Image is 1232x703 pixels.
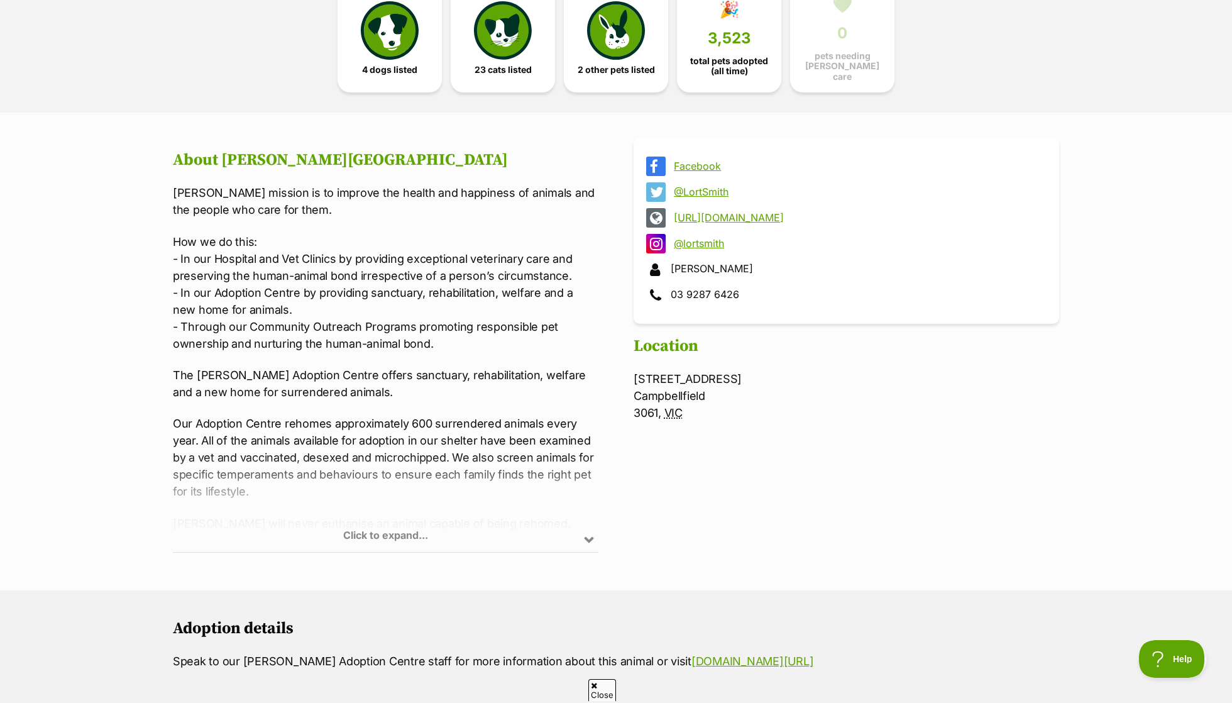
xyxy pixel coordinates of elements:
[578,65,655,75] span: 2 other pets listed
[801,51,884,81] span: pets needing [PERSON_NAME] care
[634,337,1059,356] h2: Location
[634,406,661,419] span: 3061,
[688,56,771,76] span: total pets adopted (all time)
[173,454,598,552] div: Click to expand...
[634,389,705,402] span: Campbellfield
[587,1,645,59] img: bunny-icon-b786713a4a21a2fe6d13e954f4cb29d131f1b31f8a74b52ca2c6d2999bc34bbe.svg
[173,233,598,352] p: How we do this: - In our Hospital and Vet Clinics by providing exceptional veterinary care and pr...
[691,655,813,668] a: [DOMAIN_NAME][URL]
[173,184,598,218] p: [PERSON_NAME] mission is to improve the health and happiness of animals and the people who care f...
[173,619,1059,638] h2: Adoption details
[588,679,616,701] span: Close
[361,1,419,59] img: petrescue-icon-eee76f85a60ef55c4a1927667547b313a7c0e82042636edf73dce9c88f694885.svg
[646,285,1047,305] div: 03 9287 6426
[474,1,532,59] img: cat-icon-068c71abf8fe30c970a85cd354bc8e23425d12f6e8612795f06af48be43a487a.svg
[173,415,598,500] p: Our Adoption Centre rehomes approximately 600 surrendered animals every year. All of the animals ...
[1139,640,1207,678] iframe: Help Scout Beacon - Open
[475,65,532,75] span: 23 cats listed
[674,160,1042,172] a: Facebook
[708,30,751,47] span: 3,523
[674,186,1042,197] a: @LortSmith
[674,212,1042,223] a: [URL][DOMAIN_NAME]
[837,25,847,42] span: 0
[173,151,598,170] h2: About [PERSON_NAME][GEOGRAPHIC_DATA]
[634,372,742,385] span: [STREET_ADDRESS]
[362,65,417,75] span: 4 dogs listed
[646,260,1047,279] div: [PERSON_NAME]
[674,238,1042,249] a: @lortsmith
[173,367,598,401] p: The [PERSON_NAME] Adoption Centre offers sanctuary, rehabilitation, welfare and a new home for su...
[173,653,1059,670] p: Speak to our [PERSON_NAME] Adoption Centre staff for more information about this animal or visit
[664,406,683,419] abbr: Victoria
